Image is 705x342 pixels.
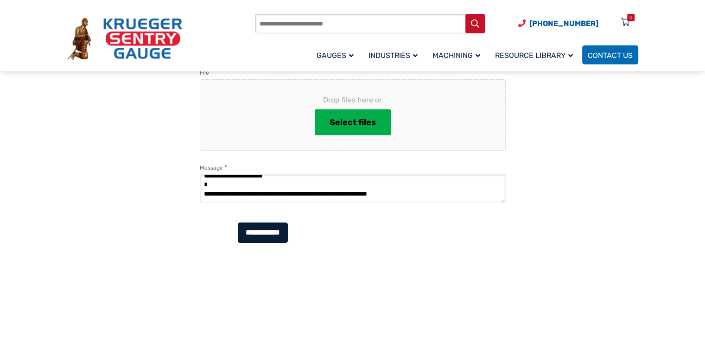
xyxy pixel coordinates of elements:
[200,163,227,172] label: Message
[315,109,391,135] button: select files, file
[427,44,489,66] a: Machining
[432,51,480,60] span: Machining
[629,14,632,21] div: 0
[311,44,363,66] a: Gauges
[489,44,582,66] a: Resource Library
[582,45,638,64] a: Contact Us
[495,51,573,60] span: Resource Library
[67,18,182,60] img: Krueger Sentry Gauge
[317,51,354,60] span: Gauges
[518,18,598,29] a: Phone Number (920) 434-8860
[215,95,490,106] span: Drop files here or
[529,19,598,28] span: [PHONE_NUMBER]
[368,51,418,60] span: Industries
[588,51,633,60] span: Contact Us
[363,44,427,66] a: Industries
